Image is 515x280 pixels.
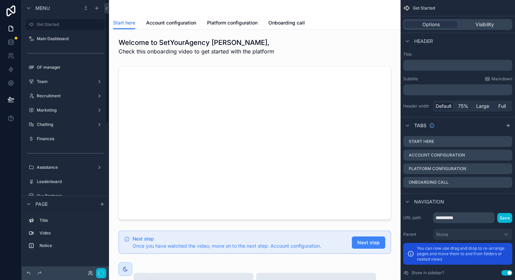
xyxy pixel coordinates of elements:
a: Assistance [26,162,105,173]
span: Navigation [414,198,444,205]
a: Team [26,76,105,87]
label: Team [37,79,94,84]
a: Recruitment [26,90,105,101]
label: URL path [403,215,431,220]
button: None [433,229,512,240]
span: Default [436,103,452,110]
span: Get Started [413,5,435,11]
div: scrollable content [403,84,512,95]
label: Start here [409,139,434,144]
label: Account configuration [409,152,465,158]
span: Menu [35,5,50,12]
label: Title [403,52,512,57]
label: Main Dashboard [37,36,104,42]
a: OF manager [26,62,105,73]
a: Platform configuration [207,17,257,30]
span: Full [498,103,506,110]
span: Account configuration [146,19,196,26]
span: Visibility [475,21,494,28]
label: Recruitment [37,93,94,99]
label: Onboarding call [409,180,449,185]
a: Finances [26,133,105,144]
span: Tabs [414,122,426,129]
p: You can now use drag and drop to re-arrange pages and move them to and from folders or nested views [417,246,508,262]
div: scrollable content [403,60,512,71]
span: Page [35,201,48,208]
label: Header width [403,103,431,109]
span: None [436,231,448,238]
a: Start here [113,17,135,30]
a: Chatting [26,119,105,130]
a: Account configuration [146,17,196,30]
a: Main Dashboard [26,33,105,44]
label: OF manager [37,65,104,70]
label: Marketing [37,108,94,113]
span: Start here [113,19,135,26]
span: 75% [458,103,468,110]
label: Platform configuration [409,166,466,171]
a: Marketing [26,105,105,116]
label: Parent [403,232,431,237]
a: Onboarding call [268,17,305,30]
div: scrollable content [22,212,109,258]
label: Video [40,230,102,236]
span: Markdown [491,76,512,82]
label: Title [40,218,102,223]
a: Leaderboard [26,176,105,187]
label: Finances [37,136,104,142]
button: Save [497,213,512,223]
label: Chatting [37,122,94,127]
span: Options [422,21,440,28]
span: Header [414,38,433,45]
span: Large [476,103,489,110]
label: Subtitle [403,76,418,82]
a: Our Partners [26,191,105,201]
span: Onboarding call [268,19,305,26]
span: Platform configuration [207,19,257,26]
a: Markdown [485,76,512,82]
label: Notice [40,243,102,248]
label: Get Started [37,22,101,27]
a: Get Started [26,19,105,30]
label: Leaderboard [37,179,104,184]
label: Our Partners [37,193,104,199]
label: Assistance [37,165,94,170]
